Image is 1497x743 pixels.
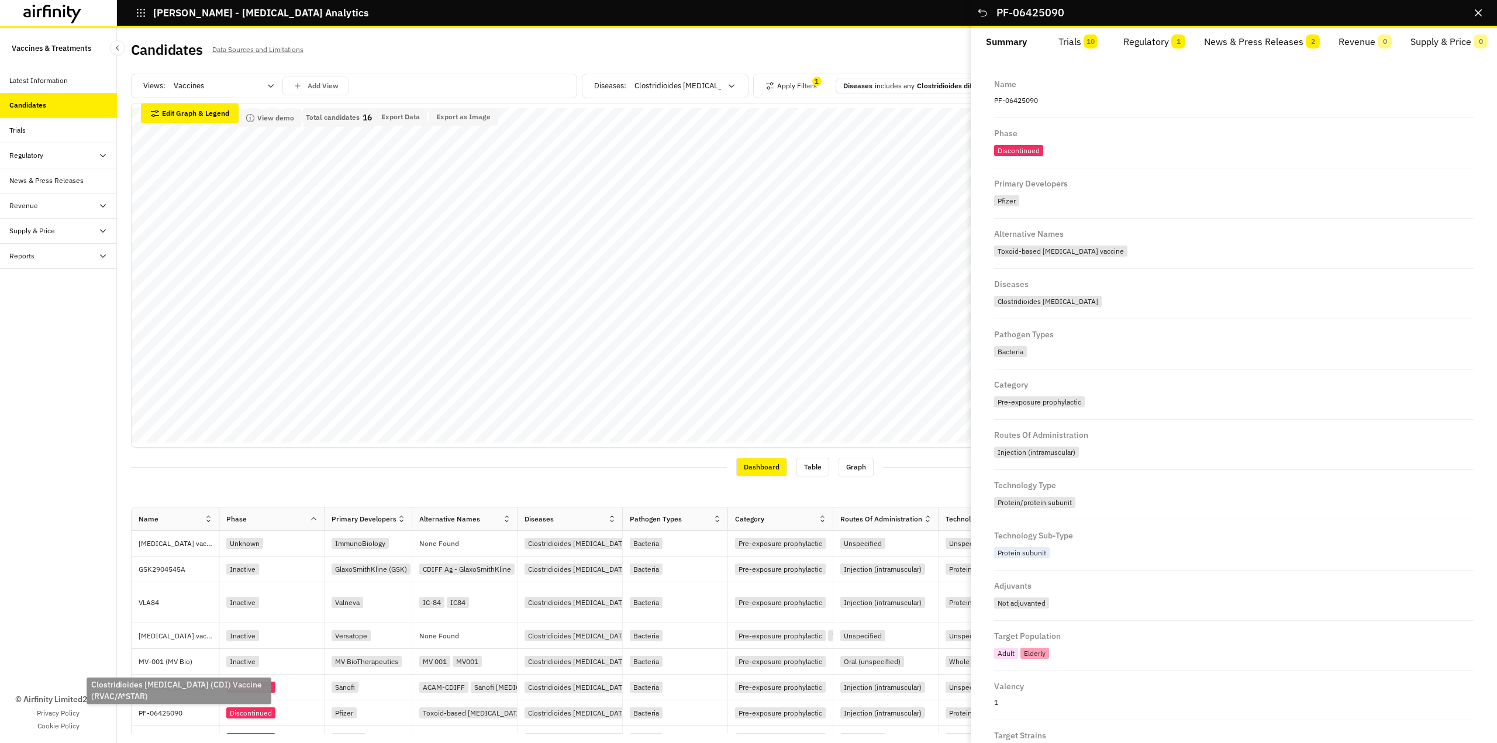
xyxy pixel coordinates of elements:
[840,682,925,693] div: Injection (intramuscular)
[226,630,259,641] div: Inactive
[994,597,1049,609] div: Not adjuvanted
[994,680,1024,690] div: Valency
[917,81,983,91] p: Clostridioides diffi...
[994,648,1018,659] div: Adult
[525,538,632,549] div: Clostridioides [MEDICAL_DATA]
[332,707,357,718] div: Pfizer
[282,77,349,95] button: save changes
[840,538,885,549] div: Unspecified
[994,494,1474,510] div: Protein/protein subunit
[9,150,43,161] div: Regulatory
[735,630,826,641] div: Pre-exposure prophylactic
[226,564,259,575] div: Inactive
[994,429,1088,439] div: Routes of Administration
[139,682,219,693] p: [MEDICAL_DATA] vaccine (Sanofi)
[9,226,55,236] div: Supply & Price
[332,564,411,575] div: GlaxoSmithKline (GSK)
[594,77,743,95] div: Diseases :
[139,707,219,719] p: PF-06425090
[840,656,904,667] div: Oral (unspecified)
[735,564,826,575] div: Pre-exposure prophylactic
[994,379,1028,389] div: Category
[429,108,498,126] button: Export as Image
[630,707,663,718] div: Bacteria
[1329,28,1401,56] button: Revenue
[1378,34,1392,49] span: 0
[15,693,101,706] p: © Airfinity Limited 2025
[419,633,459,640] p: None Found
[419,540,459,547] p: None Found
[239,109,301,127] button: View demo
[994,396,1085,407] div: Pre-exposure prophylactic
[1171,34,1185,49] span: 1
[994,278,1029,288] div: Diseases
[226,514,247,524] div: Phase
[37,708,80,718] a: Privacy Policy
[525,682,632,693] div: Clostridioides [MEDICAL_DATA]
[332,597,363,608] div: Valneva
[226,656,259,667] div: Inactive
[9,251,35,261] div: Reports
[735,682,826,693] div: Pre-exposure prophylactic
[994,645,1474,661] div: Adult,Elderly
[419,656,450,667] div: MV 001
[994,293,1474,309] div: Clostridioides difficile
[419,682,468,693] div: ACAM-CDIFF
[525,597,632,608] div: Clostridioides [MEDICAL_DATA]
[994,547,1050,558] div: Protein subunit
[374,108,427,126] button: Export Data
[1401,28,1497,56] button: Supply & Price
[630,656,663,667] div: Bacteria
[946,514,999,524] div: Technology Type
[994,695,1474,710] p: 1
[828,630,873,641] div: Therapeutic
[843,81,872,91] p: Diseases
[308,82,339,90] p: Add View
[419,707,553,718] div: Toxoid-based [MEDICAL_DATA] vaccine
[994,444,1474,460] div: Injection (intramuscular)
[12,37,91,59] p: Vaccines & Treatments
[736,458,787,476] div: Dashboard
[946,707,1027,718] div: Protein/protein subunit
[994,730,1046,739] div: Target Strains
[226,538,263,549] div: Unknown
[1195,28,1329,56] button: News & Press Releases
[994,346,1027,357] div: Bacteria
[946,682,991,693] div: Unspecified
[946,538,991,549] div: Unspecified
[1114,28,1195,56] button: Regulatory
[946,656,1017,667] div: Whole bacteria (live)
[994,595,1474,611] div: Not adjuvanted
[332,630,371,641] div: Versatope
[1043,28,1115,56] button: Trials
[735,656,826,667] div: Pre-exposure prophylactic
[971,28,1043,56] button: Summary
[840,514,922,524] div: Routes of Administration
[796,458,829,476] div: Table
[226,597,259,608] div: Inactive
[840,707,925,718] div: Injection (intramuscular)
[735,514,764,524] div: Category
[1306,34,1320,49] span: 2
[332,538,389,549] div: ImmunoBiology
[994,192,1474,209] div: Pfizer
[994,246,1127,257] div: Toxoid-based [MEDICAL_DATA] vaccine
[110,40,125,56] button: Close Sidebar
[994,497,1075,508] div: Protein/protein subunit
[994,228,1064,238] div: Alternative Names
[630,514,682,524] div: Pathogen Types
[9,100,46,110] div: Candidates
[840,597,925,608] div: Injection (intramuscular)
[363,113,372,122] p: 16
[1474,34,1488,49] span: 0
[946,564,1027,575] div: Protein/protein subunit
[419,597,444,608] div: IC-84
[994,142,1474,158] div: Discontinued
[946,597,1027,608] div: Protein/protein subunit
[525,707,632,718] div: Clostridioides [MEDICAL_DATA]
[630,538,663,549] div: Bacteria
[994,78,1016,88] div: Name
[9,175,84,186] div: News & Press Releases
[419,514,480,524] div: Alternative Names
